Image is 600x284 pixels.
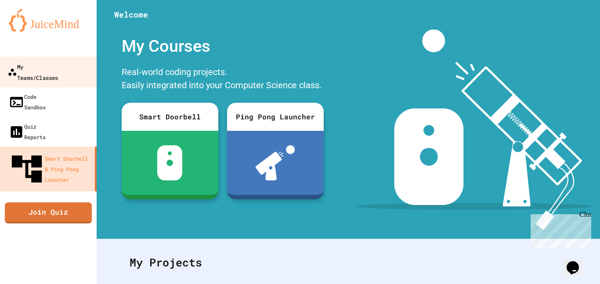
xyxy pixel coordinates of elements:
img: banner-image-my-projects.png [356,29,592,230]
div: My Teams/Classes [7,61,58,83]
a: Join Quiz [5,202,92,223]
img: logo-orange.svg [9,9,88,32]
div: Chat with us now!Close [4,4,61,56]
div: Real-world coding projects. Easily integrated into your Computer Science class. [117,63,328,96]
div: My Courses [117,29,328,63]
div: Smart Doorbell [122,103,218,131]
iframe: chat widget [527,211,591,248]
div: My Projects [121,245,576,280]
img: sdb-white.svg [157,145,182,180]
div: Smart Doorbell & Ping Pong Launcher [9,151,91,187]
img: ppl-with-ball.png [256,145,295,180]
iframe: chat widget [563,249,591,275]
div: Code Sandbox [9,91,46,112]
div: Quiz Reports [9,121,46,142]
div: Ping Pong Launcher [227,103,324,131]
